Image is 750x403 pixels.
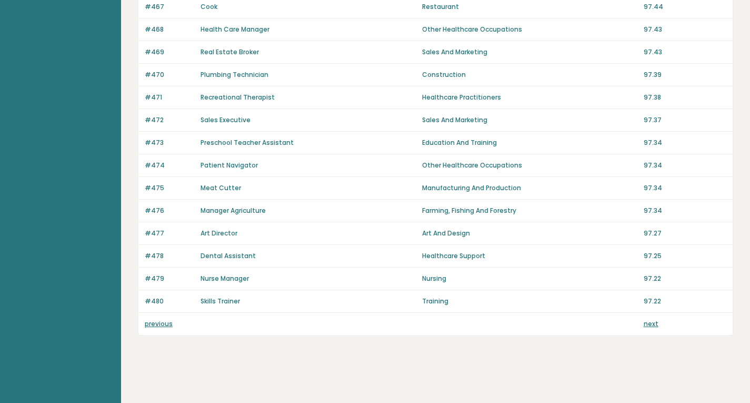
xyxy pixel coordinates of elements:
[145,274,194,283] p: #479
[422,251,637,261] p: Healthcare Support
[201,206,266,215] a: Manager Agriculture
[422,2,637,12] p: Restaurant
[145,297,194,306] p: #480
[201,274,249,283] a: Nurse Manager
[644,229,726,238] p: 97.27
[145,161,194,170] p: #474
[644,93,726,102] p: 97.38
[422,206,637,215] p: Farming, Fishing And Forestry
[201,161,258,170] a: Patient Navigator
[422,70,637,80] p: Construction
[644,183,726,193] p: 97.34
[145,2,194,12] p: #467
[145,206,194,215] p: #476
[422,183,637,193] p: Manufacturing And Production
[201,115,251,124] a: Sales Executive
[145,183,194,193] p: #475
[201,229,237,238] a: Art Director
[201,25,269,34] a: Health Care Manager
[644,2,726,12] p: 97.44
[422,25,637,34] p: Other Healthcare Occupations
[422,229,637,238] p: Art And Design
[422,138,637,148] p: Education And Training
[644,297,726,306] p: 97.22
[644,161,726,170] p: 97.34
[145,251,194,261] p: #478
[644,70,726,80] p: 97.39
[422,115,637,125] p: Sales And Marketing
[644,319,658,328] a: next
[644,274,726,283] p: 97.22
[145,115,194,125] p: #472
[145,70,194,80] p: #470
[201,70,268,79] a: Plumbing Technician
[201,138,294,147] a: Preschool Teacher Assistant
[145,229,194,238] p: #477
[644,25,726,34] p: 97.43
[422,47,637,57] p: Sales And Marketing
[644,251,726,261] p: 97.25
[201,47,259,56] a: Real Estate Broker
[644,206,726,215] p: 97.34
[422,161,637,170] p: Other Healthcare Occupations
[201,183,241,192] a: Meat Cutter
[644,138,726,148] p: 97.34
[201,251,256,260] a: Dental Assistant
[145,93,194,102] p: #471
[145,47,194,57] p: #469
[201,93,275,102] a: Recreational Therapist
[201,2,217,11] a: Cook
[644,115,726,125] p: 97.37
[201,297,240,306] a: Skills Trainer
[145,138,194,148] p: #473
[422,274,637,283] p: Nursing
[145,319,173,328] a: previous
[422,93,637,102] p: Healthcare Practitioners
[145,25,194,34] p: #468
[422,297,637,306] p: Training
[644,47,726,57] p: 97.43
